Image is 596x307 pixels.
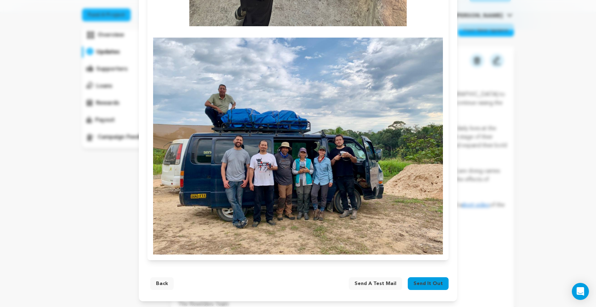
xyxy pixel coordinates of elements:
[408,277,449,290] button: Send it out
[354,280,396,287] span: Send a test mail
[153,38,443,255] img: 1755734205-PHOTO-2025-08-14-16-27-13.jpg
[150,277,174,290] button: Back
[349,277,402,290] button: Send a test mail
[572,283,589,300] div: Open Intercom Messenger
[413,280,443,287] span: Send it out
